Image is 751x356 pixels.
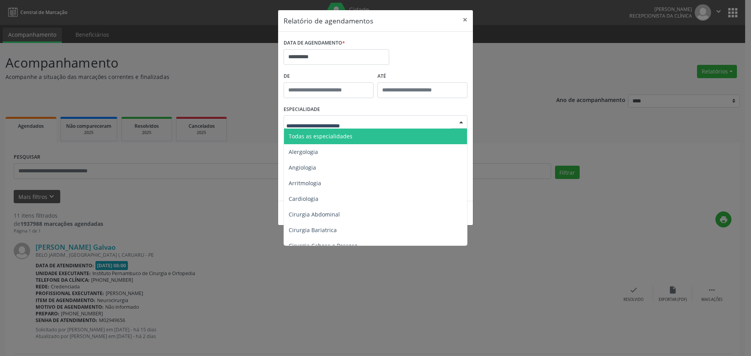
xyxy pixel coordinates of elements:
span: Alergologia [289,148,318,156]
span: Angiologia [289,164,316,171]
label: De [284,70,374,82]
span: Cardiologia [289,195,318,202]
span: Cirurgia Bariatrica [289,226,337,234]
label: DATA DE AGENDAMENTO [284,37,345,49]
label: ATÉ [377,70,467,82]
span: Arritmologia [289,179,321,187]
label: ESPECIALIDADE [284,104,320,116]
h5: Relatório de agendamentos [284,16,373,26]
span: Cirurgia Abdominal [289,211,340,218]
button: Close [457,10,473,29]
span: Cirurgia Cabeça e Pescoço [289,242,358,249]
span: Todas as especialidades [289,132,352,140]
